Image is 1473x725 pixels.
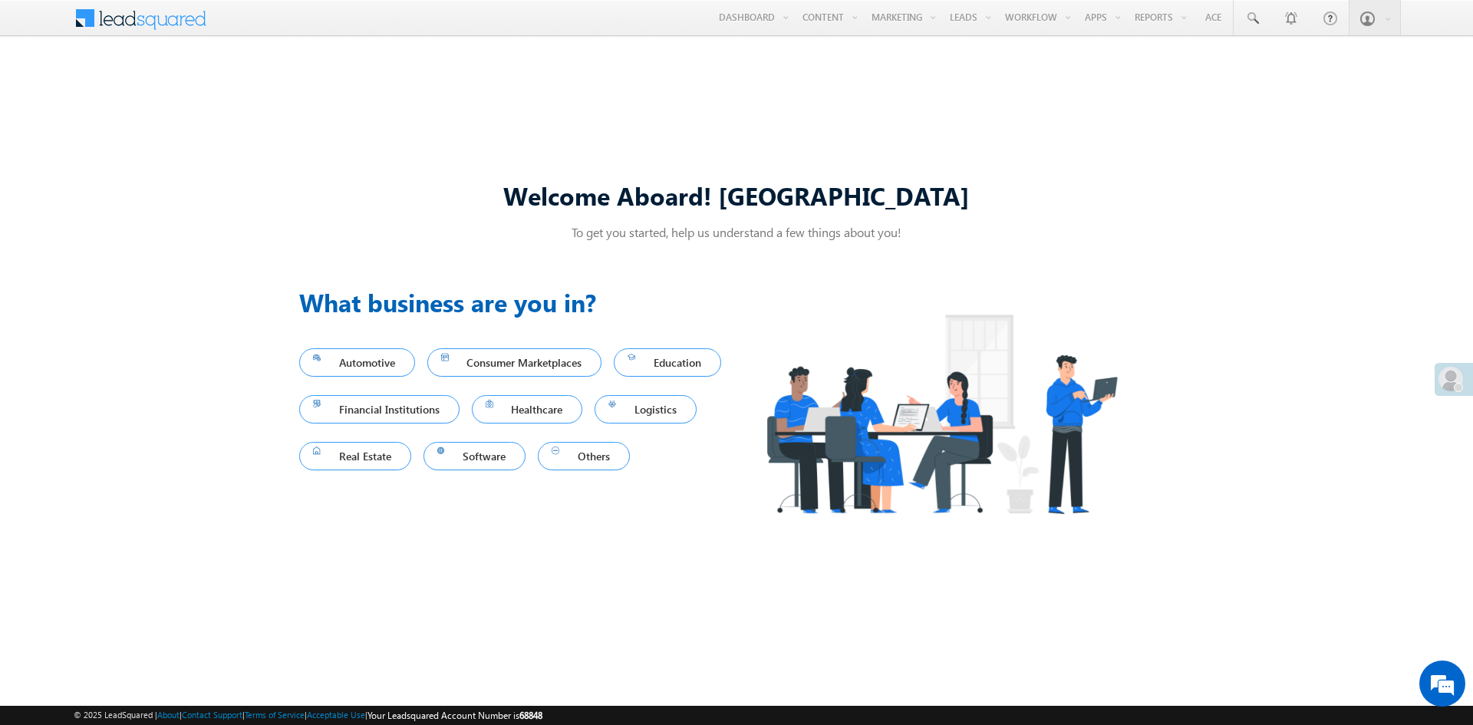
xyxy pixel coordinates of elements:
span: Education [628,352,707,373]
p: To get you started, help us understand a few things about you! [299,224,1174,240]
span: Consumer Marketplaces [441,352,588,373]
div: Welcome Aboard! [GEOGRAPHIC_DATA] [299,179,1174,212]
span: Others [552,446,616,466]
a: Terms of Service [245,710,305,720]
img: Industry.png [736,284,1146,544]
span: Your Leadsquared Account Number is [367,710,542,721]
span: Logistics [608,399,683,420]
span: Real Estate [313,446,397,466]
span: 68848 [519,710,542,721]
a: Contact Support [182,710,242,720]
span: Financial Institutions [313,399,446,420]
a: Acceptable Use [307,710,365,720]
span: Software [437,446,512,466]
span: © 2025 LeadSquared | | | | | [74,708,542,723]
span: Healthcare [486,399,569,420]
span: Automotive [313,352,401,373]
h3: What business are you in? [299,284,736,321]
a: About [157,710,180,720]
